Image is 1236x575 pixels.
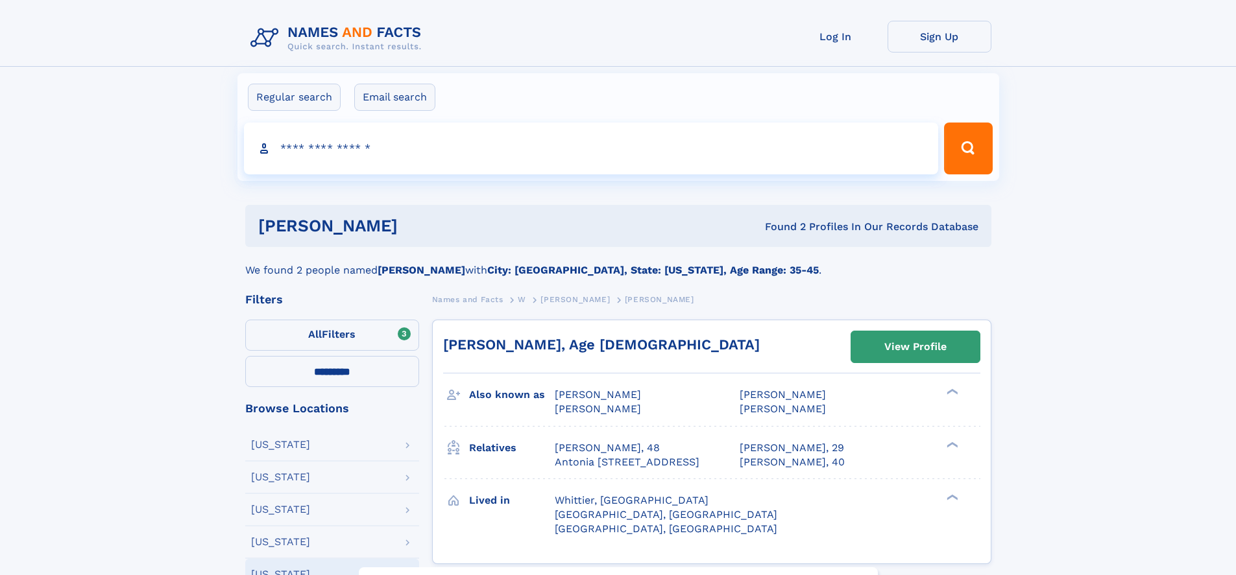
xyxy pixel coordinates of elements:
[248,84,341,111] label: Regular search
[555,522,777,535] span: [GEOGRAPHIC_DATA], [GEOGRAPHIC_DATA]
[432,291,503,307] a: Names and Facts
[740,388,826,401] span: [PERSON_NAME]
[251,537,310,547] div: [US_STATE]
[555,388,641,401] span: [PERSON_NAME]
[884,332,947,362] div: View Profile
[469,437,555,459] h3: Relatives
[555,455,699,469] a: Antonia [STREET_ADDRESS]
[469,384,555,406] h3: Also known as
[244,123,939,174] input: search input
[888,21,991,53] a: Sign Up
[943,440,959,449] div: ❯
[944,123,992,174] button: Search Button
[518,291,526,307] a: W
[784,21,888,53] a: Log In
[555,494,709,506] span: Whittier, [GEOGRAPHIC_DATA]
[625,295,694,304] span: [PERSON_NAME]
[740,455,845,469] a: [PERSON_NAME], 40
[258,218,581,234] h1: [PERSON_NAME]
[487,264,819,276] b: City: [GEOGRAPHIC_DATA], State: [US_STATE], Age Range: 35-45
[943,388,959,396] div: ❯
[581,220,978,234] div: Found 2 Profiles In Our Records Database
[555,403,641,415] span: [PERSON_NAME]
[245,247,991,278] div: We found 2 people named with .
[378,264,465,276] b: [PERSON_NAME]
[555,441,660,455] a: [PERSON_NAME], 48
[245,21,432,56] img: Logo Names and Facts
[251,440,310,450] div: [US_STATE]
[245,403,419,414] div: Browse Locations
[245,320,419,351] label: Filters
[518,295,526,304] span: W
[354,84,435,111] label: Email search
[251,504,310,515] div: [US_STATE]
[245,294,419,305] div: Filters
[540,291,610,307] a: [PERSON_NAME]
[943,493,959,501] div: ❯
[540,295,610,304] span: [PERSON_NAME]
[308,328,322,340] span: All
[851,331,980,362] a: View Profile
[443,336,760,353] a: [PERSON_NAME], Age [DEMOGRAPHIC_DATA]
[251,472,310,482] div: [US_STATE]
[740,403,826,415] span: [PERSON_NAME]
[469,489,555,511] h3: Lived in
[555,508,777,521] span: [GEOGRAPHIC_DATA], [GEOGRAPHIC_DATA]
[740,441,844,455] a: [PERSON_NAME], 29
